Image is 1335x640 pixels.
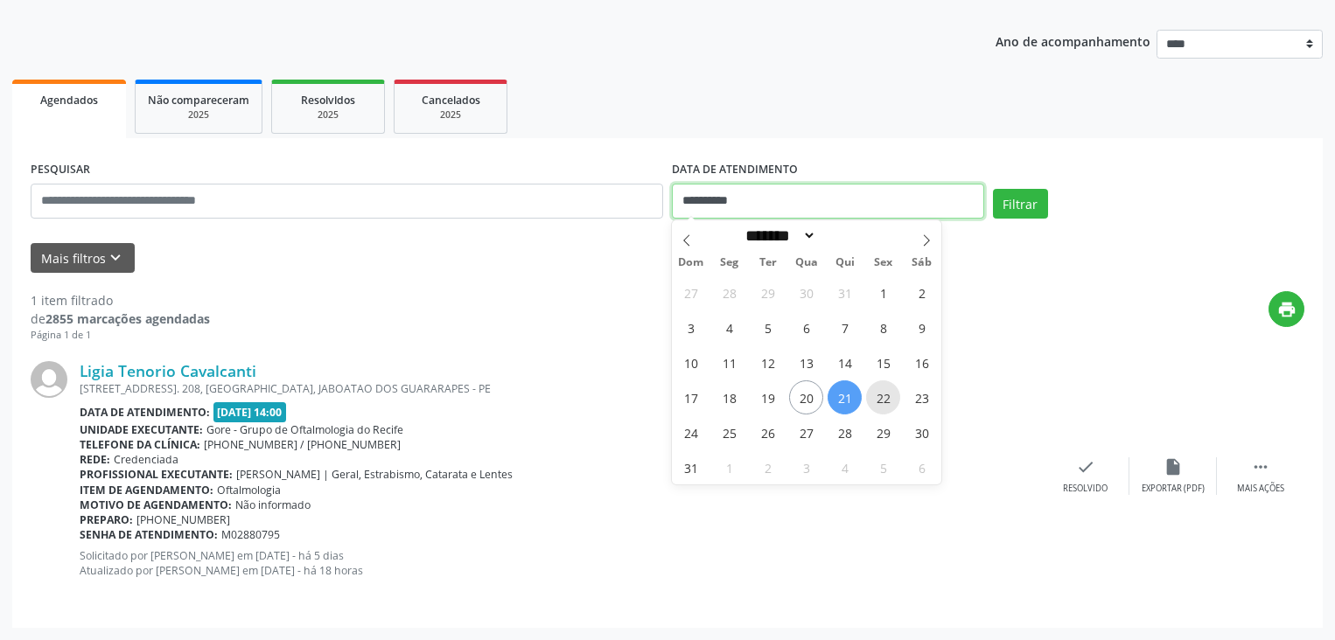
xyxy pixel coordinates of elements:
span: Agosto 5, 2025 [751,310,785,344]
b: Telefone da clínica: [80,437,200,452]
span: Ter [749,257,787,268]
span: Agosto 7, 2025 [828,310,862,344]
span: Agosto 20, 2025 [789,380,823,414]
span: Resolvidos [301,93,355,108]
span: Agosto 1, 2025 [866,275,900,310]
span: [DATE] 14:00 [213,402,287,422]
span: Julho 30, 2025 [789,275,823,310]
span: Não compareceram [148,93,249,108]
span: Agosto 15, 2025 [866,345,900,379]
span: Agosto 26, 2025 [751,415,785,449]
span: Setembro 4, 2025 [828,450,862,484]
span: Agosto 2, 2025 [905,275,939,310]
div: 2025 [407,108,494,122]
label: PESQUISAR [31,157,90,184]
span: Agosto 19, 2025 [751,380,785,414]
b: Profissional executante: [80,467,233,482]
span: [PHONE_NUMBER] [136,512,230,527]
span: Julho 31, 2025 [828,275,862,310]
p: Ano de acompanhamento [996,30,1150,52]
span: Qua [787,257,826,268]
p: Solicitado por [PERSON_NAME] em [DATE] - há 5 dias Atualizado por [PERSON_NAME] em [DATE] - há 18... [80,548,1042,578]
span: Setembro 2, 2025 [751,450,785,484]
span: Agosto 30, 2025 [905,415,939,449]
div: Página 1 de 1 [31,328,210,343]
span: Agendados [40,93,98,108]
span: Agosto 27, 2025 [789,415,823,449]
select: Month [739,226,816,245]
div: Resolvido [1063,483,1108,495]
span: Agosto 22, 2025 [866,380,900,414]
span: Cancelados [422,93,480,108]
span: [PHONE_NUMBER] / [PHONE_NUMBER] [204,437,401,452]
span: Agosto 12, 2025 [751,345,785,379]
div: [STREET_ADDRESS]. 208, [GEOGRAPHIC_DATA], JABOATAO DOS GUARARAPES - PE [80,381,1042,396]
i:  [1251,457,1270,477]
i: keyboard_arrow_down [106,248,125,268]
a: Ligia Tenorio Cavalcanti [80,361,256,380]
span: M02880795 [221,527,280,542]
img: img [31,361,67,398]
div: Exportar (PDF) [1142,483,1205,495]
b: Motivo de agendamento: [80,497,232,512]
span: Agosto 24, 2025 [674,415,708,449]
div: de [31,310,210,328]
span: Agosto 14, 2025 [828,345,862,379]
button: Mais filtroskeyboard_arrow_down [31,243,135,274]
span: Sáb [903,257,941,268]
span: Agosto 18, 2025 [712,380,746,414]
span: Agosto 13, 2025 [789,345,823,379]
div: 2025 [284,108,372,122]
i: check [1076,457,1095,477]
div: Mais ações [1237,483,1284,495]
span: Setembro 5, 2025 [866,450,900,484]
strong: 2855 marcações agendadas [45,310,210,327]
b: Unidade executante: [80,422,203,437]
div: 1 item filtrado [31,291,210,310]
i: print [1277,300,1297,319]
span: Agosto 8, 2025 [866,310,900,344]
b: Preparo: [80,512,133,527]
span: Julho 27, 2025 [674,275,708,310]
span: [PERSON_NAME] | Geral, Estrabismo, Catarata e Lentes [236,467,513,482]
b: Data de atendimento: [80,405,210,420]
span: Agosto 21, 2025 [828,380,862,414]
i: insert_drive_file [1164,457,1183,477]
span: Seg [710,257,749,268]
span: Setembro 6, 2025 [905,450,939,484]
span: Agosto 10, 2025 [674,345,708,379]
span: Gore - Grupo de Oftalmologia do Recife [206,422,403,437]
span: Agosto 11, 2025 [712,345,746,379]
b: Rede: [80,452,110,467]
span: Agosto 9, 2025 [905,310,939,344]
span: Oftalmologia [217,483,281,497]
span: Credenciada [114,452,178,467]
span: Agosto 28, 2025 [828,415,862,449]
b: Item de agendamento: [80,483,213,497]
span: Agosto 3, 2025 [674,310,708,344]
span: Agosto 23, 2025 [905,380,939,414]
button: print [1269,291,1304,327]
button: Filtrar [993,189,1048,219]
b: Senha de atendimento: [80,527,218,542]
span: Agosto 16, 2025 [905,345,939,379]
span: Qui [826,257,864,268]
span: Sex [864,257,903,268]
span: Agosto 4, 2025 [712,310,746,344]
span: Não informado [235,497,311,512]
div: 2025 [148,108,249,122]
span: Setembro 3, 2025 [789,450,823,484]
span: Setembro 1, 2025 [712,450,746,484]
span: Julho 29, 2025 [751,275,785,310]
span: Agosto 31, 2025 [674,450,708,484]
span: Julho 28, 2025 [712,275,746,310]
span: Dom [672,257,710,268]
span: Agosto 17, 2025 [674,380,708,414]
label: DATA DE ATENDIMENTO [672,157,798,184]
input: Year [816,226,874,245]
span: Agosto 6, 2025 [789,310,823,344]
span: Agosto 29, 2025 [866,415,900,449]
span: Agosto 25, 2025 [712,415,746,449]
